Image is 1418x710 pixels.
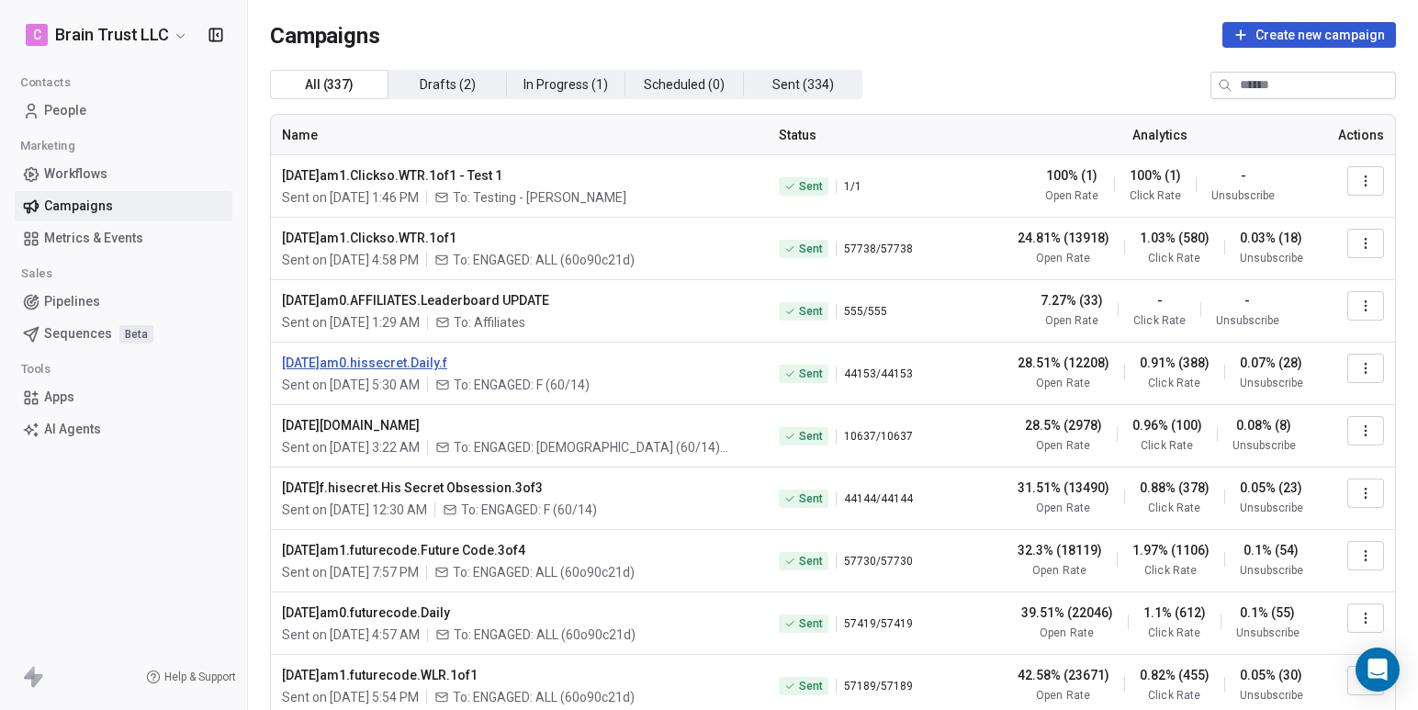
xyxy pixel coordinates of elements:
[44,101,86,120] span: People
[454,376,590,394] span: To: ENGAGED: F (60/14)
[844,242,913,256] span: 57738 / 57738
[844,616,913,631] span: 57419 / 57419
[1141,438,1192,453] span: Click Rate
[12,69,79,96] span: Contacts
[271,115,768,155] th: Name
[1018,541,1102,559] span: 32.3% (18119)
[1148,625,1199,640] span: Click Rate
[15,159,232,189] a: Workflows
[420,75,476,95] span: Drafts ( 2 )
[44,292,100,311] span: Pipelines
[164,670,236,684] span: Help & Support
[1045,188,1098,203] span: Open Rate
[1232,438,1296,453] span: Unsubscribe
[1148,376,1199,390] span: Click Rate
[1222,22,1396,48] button: Create new campaign
[282,603,757,622] span: [DATE]am0.futurecode.Daily
[453,563,635,581] span: To: ENGAGED: ALL (60o90c21d)
[1140,479,1210,497] span: 0.88% (378)
[454,438,729,456] span: To: ENGAGED: MALE (60/14) + 1 more
[1216,313,1279,328] span: Unsubscribe
[1236,625,1300,640] span: Unsubscribe
[282,376,420,394] span: Sent on [DATE] 5:30 AM
[282,541,757,559] span: [DATE]am1.futurecode.Future Code.3of4
[1130,188,1181,203] span: Click Rate
[15,223,232,254] a: Metrics & Events
[1144,563,1196,578] span: Click Rate
[1036,501,1089,515] span: Open Rate
[282,251,419,269] span: Sent on [DATE] 4:58 PM
[844,554,913,569] span: 57730 / 57730
[270,22,380,48] span: Campaigns
[1157,291,1163,310] span: -
[1240,229,1302,247] span: 0.03% (18)
[1132,541,1210,559] span: 1.97% (1106)
[1148,501,1199,515] span: Click Rate
[1132,416,1202,434] span: 0.96% (100)
[1036,438,1089,453] span: Open Rate
[1211,188,1275,203] span: Unsubscribe
[1323,115,1395,155] th: Actions
[22,19,192,51] button: CBrain Trust LLC
[1143,603,1206,622] span: 1.1% (612)
[282,501,427,519] span: Sent on [DATE] 12:30 AM
[1356,648,1400,692] div: Open Intercom Messenger
[44,324,112,344] span: Sequences
[799,554,823,569] span: Sent
[1018,354,1109,372] span: 28.51% (12208)
[15,96,232,126] a: People
[1018,229,1109,247] span: 24.81% (13918)
[13,260,61,287] span: Sales
[844,179,861,194] span: 1 / 1
[1040,625,1093,640] span: Open Rate
[44,164,107,184] span: Workflows
[799,429,823,444] span: Sent
[799,179,823,194] span: Sent
[799,304,823,319] span: Sent
[1025,416,1102,434] span: 28.5% (2978)
[1240,251,1303,265] span: Unsubscribe
[282,354,757,372] span: [DATE]am0.hissecret.Daily.f
[55,23,169,47] span: Brain Trust LLC
[1036,688,1089,703] span: Open Rate
[454,313,525,332] span: To: Affiliates
[1240,688,1303,703] span: Unsubscribe
[453,251,635,269] span: To: ENGAGED: ALL (60o90c21d)
[1148,688,1199,703] span: Click Rate
[282,188,419,207] span: Sent on [DATE] 1:46 PM
[282,438,420,456] span: Sent on [DATE] 3:22 AM
[282,229,757,247] span: [DATE]am1.Clickso.WTR.1of1
[1045,313,1098,328] span: Open Rate
[44,420,101,439] span: AI Agents
[1240,563,1303,578] span: Unsubscribe
[644,75,725,95] span: Scheduled ( 0 )
[1240,603,1295,622] span: 0.1% (55)
[44,229,143,248] span: Metrics & Events
[1240,479,1302,497] span: 0.05% (23)
[15,191,232,221] a: Campaigns
[282,313,420,332] span: Sent on [DATE] 1:29 AM
[454,625,636,644] span: To: ENGAGED: ALL (60o90c21d)
[844,491,913,506] span: 44144 / 44144
[799,366,823,381] span: Sent
[44,388,74,407] span: Apps
[799,491,823,506] span: Sent
[282,291,757,310] span: [DATE]am0.AFFILIATES.Leaderboard UPDATE
[282,479,757,497] span: [DATE]f.hisecret.His Secret Obsession.3of3
[1244,541,1299,559] span: 0.1% (54)
[15,319,232,349] a: SequencesBeta
[772,75,834,95] span: Sent ( 334 )
[799,679,823,693] span: Sent
[282,625,420,644] span: Sent on [DATE] 4:57 AM
[768,115,997,155] th: Status
[1148,251,1199,265] span: Click Rate
[282,666,757,684] span: [DATE]am1.futurecode.WLR.1of1
[1244,291,1250,310] span: -
[1018,479,1109,497] span: 31.51% (13490)
[1036,376,1089,390] span: Open Rate
[523,75,608,95] span: In Progress ( 1 )
[282,563,419,581] span: Sent on [DATE] 7:57 PM
[1140,229,1210,247] span: 1.03% (580)
[844,679,913,693] span: 57189 / 57189
[15,414,232,445] a: AI Agents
